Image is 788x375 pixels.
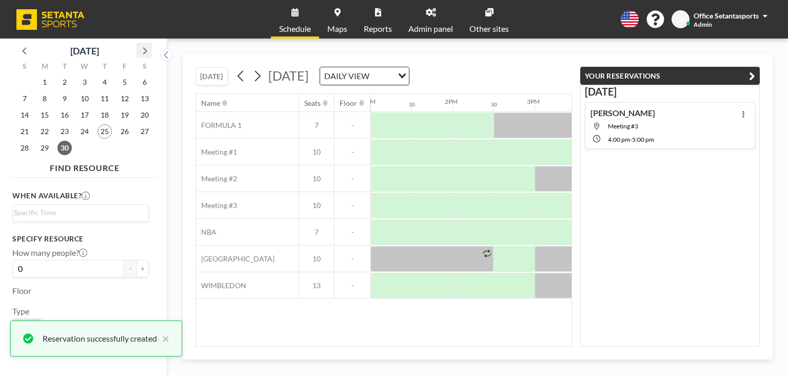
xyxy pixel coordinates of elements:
[137,91,152,106] span: Saturday, September 13, 2025
[334,228,370,237] span: -
[17,108,32,122] span: Sunday, September 14, 2025
[630,136,632,143] span: -
[77,108,92,122] span: Wednesday, September 17, 2025
[196,174,237,183] span: Meeting #2
[117,91,132,106] span: Friday, September 12, 2025
[117,75,132,89] span: Friday, September 5, 2025
[13,205,148,220] div: Search for option
[299,254,334,264] span: 10
[334,174,370,183] span: -
[334,281,370,290] span: -
[137,75,152,89] span: Saturday, September 6, 2025
[299,228,334,237] span: 7
[43,332,157,345] div: Reservation successfully created
[299,281,334,290] span: 13
[12,286,31,296] label: Floor
[117,124,132,139] span: Friday, September 26, 2025
[320,67,409,85] div: Search for option
[590,108,655,118] h4: [PERSON_NAME]
[196,201,237,210] span: Meeting #3
[408,25,453,33] span: Admin panel
[322,69,371,83] span: DAILY VIEW
[608,122,638,130] span: Meeting #3
[12,306,29,316] label: Type
[17,141,32,155] span: Sunday, September 28, 2025
[137,108,152,122] span: Saturday, September 20, 2025
[327,25,347,33] span: Maps
[57,124,72,139] span: Tuesday, September 23, 2025
[268,68,309,83] span: [DATE]
[17,124,32,139] span: Sunday, September 21, 2025
[632,136,654,143] span: 5:00 PM
[196,121,242,130] span: FORMULA 1
[196,147,237,157] span: Meeting #1
[37,108,52,122] span: Monday, September 15, 2025
[334,147,370,157] span: -
[37,75,52,89] span: Monday, September 1, 2025
[97,75,112,89] span: Thursday, September 4, 2025
[608,136,630,143] span: 4:00 PM
[372,69,392,83] input: Search for option
[55,61,75,74] div: T
[299,121,334,130] span: 7
[12,159,157,173] h4: FIND RESOURCE
[35,61,55,74] div: M
[364,25,392,33] span: Reports
[201,99,220,108] div: Name
[334,121,370,130] span: -
[77,75,92,89] span: Wednesday, September 3, 2025
[77,91,92,106] span: Wednesday, September 10, 2025
[117,108,132,122] span: Friday, September 19, 2025
[157,332,169,345] button: close
[136,260,149,277] button: +
[137,124,152,139] span: Saturday, September 27, 2025
[75,61,95,74] div: W
[196,281,246,290] span: WIMBLEDON
[97,108,112,122] span: Thursday, September 18, 2025
[279,25,311,33] span: Schedule
[97,91,112,106] span: Thursday, September 11, 2025
[527,98,540,105] div: 3PM
[196,254,274,264] span: [GEOGRAPHIC_DATA]
[299,147,334,157] span: 10
[37,91,52,106] span: Monday, September 8, 2025
[16,9,85,30] img: organization-logo
[94,61,114,74] div: T
[37,141,52,155] span: Monday, September 29, 2025
[15,61,35,74] div: S
[340,99,357,108] div: Floor
[676,15,685,24] span: OS
[14,207,143,218] input: Search for option
[445,98,458,105] div: 2PM
[299,201,334,210] span: 10
[334,254,370,264] span: -
[585,85,755,98] h3: [DATE]
[409,101,415,108] div: 30
[491,101,497,108] div: 30
[57,108,72,122] span: Tuesday, September 16, 2025
[57,91,72,106] span: Tuesday, September 9, 2025
[70,44,99,58] div: [DATE]
[37,124,52,139] span: Monday, September 22, 2025
[304,99,321,108] div: Seats
[12,234,149,243] h3: Specify resource
[694,11,759,20] span: Office Setantasports
[334,201,370,210] span: -
[196,228,216,237] span: NBA
[77,124,92,139] span: Wednesday, September 24, 2025
[57,141,72,155] span: Tuesday, September 30, 2025
[694,21,712,28] span: Admin
[580,67,760,85] button: YOUR RESERVATIONS
[97,124,112,139] span: Thursday, September 25, 2025
[134,61,154,74] div: S
[17,91,32,106] span: Sunday, September 7, 2025
[299,174,334,183] span: 10
[124,260,136,277] button: -
[195,67,228,85] button: [DATE]
[114,61,134,74] div: F
[12,248,87,258] label: How many people?
[469,25,509,33] span: Other sites
[57,75,72,89] span: Tuesday, September 2, 2025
